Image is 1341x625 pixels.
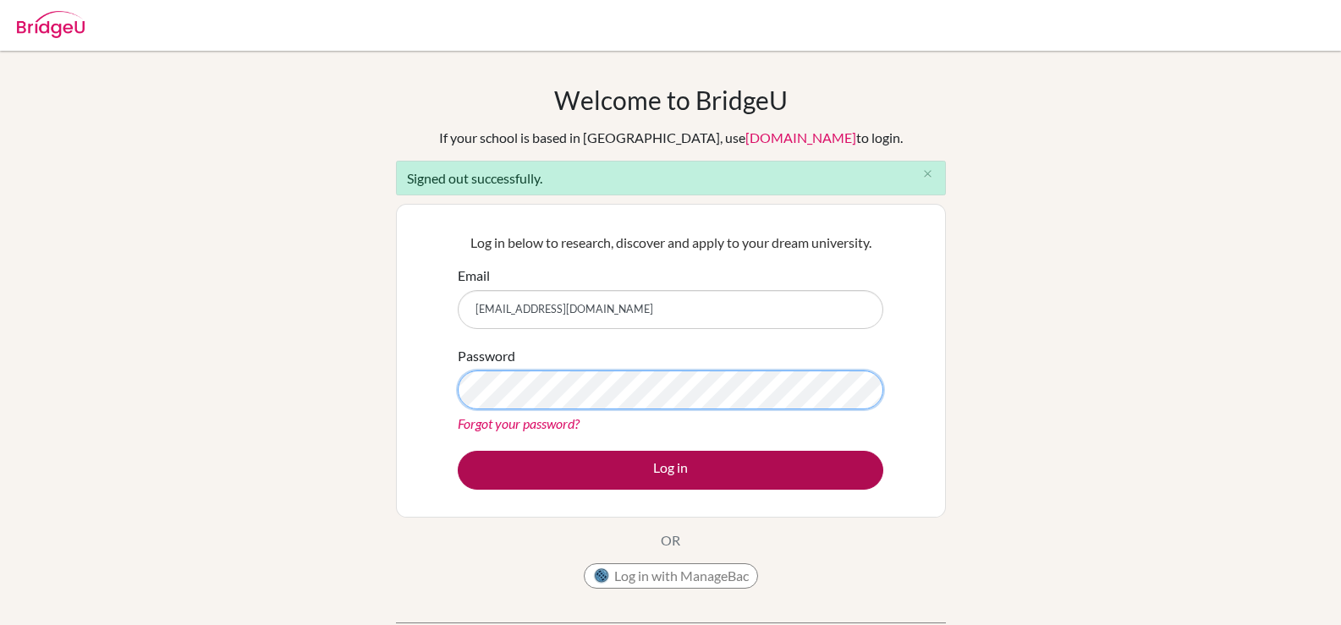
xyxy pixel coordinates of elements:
[745,129,856,145] a: [DOMAIN_NAME]
[458,346,515,366] label: Password
[458,451,883,490] button: Log in
[921,167,934,180] i: close
[17,11,85,38] img: Bridge-U
[458,233,883,253] p: Log in below to research, discover and apply to your dream university.
[911,162,945,187] button: Close
[584,563,758,589] button: Log in with ManageBac
[458,415,580,431] a: Forgot your password?
[458,266,490,286] label: Email
[554,85,788,115] h1: Welcome to BridgeU
[396,161,946,195] div: Signed out successfully.
[439,128,903,148] div: If your school is based in [GEOGRAPHIC_DATA], use to login.
[661,530,680,551] p: OR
